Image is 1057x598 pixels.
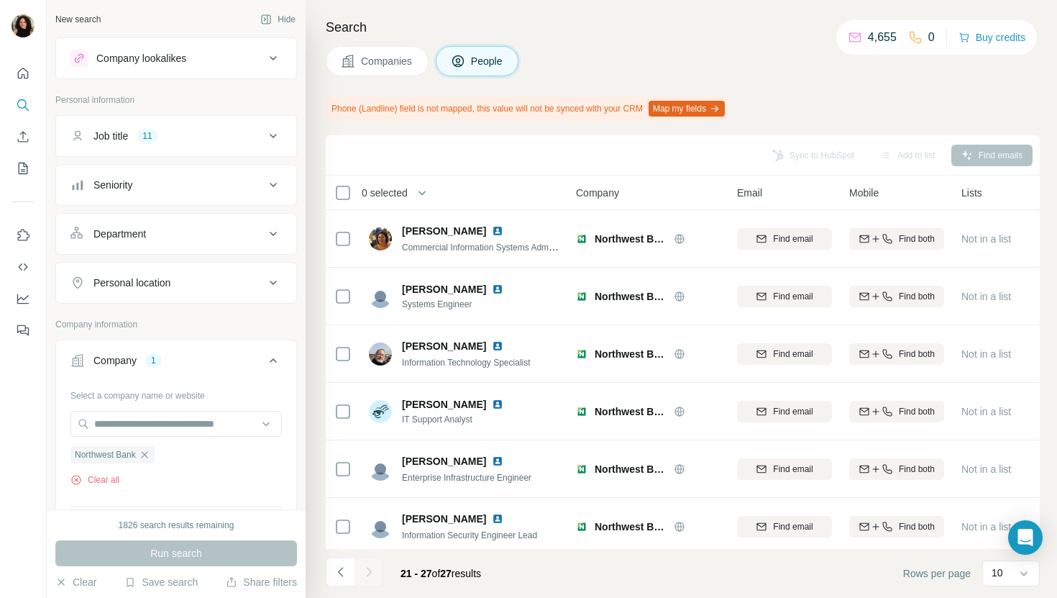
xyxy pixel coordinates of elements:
[961,406,1011,417] span: Not in a list
[70,384,282,402] div: Select a company name or website
[361,54,413,68] span: Companies
[432,568,441,579] span: of
[899,232,935,245] span: Find both
[492,456,503,467] img: LinkedIn logo
[595,232,667,246] span: Northwest Bank
[773,232,813,245] span: Find email
[93,129,128,143] div: Job title
[471,54,504,68] span: People
[737,286,832,307] button: Find email
[93,353,137,368] div: Company
[402,241,582,253] span: Commercial Information Systems Administrator
[75,448,136,461] span: Northwest Bank
[961,291,1011,302] span: Not in a list
[12,317,35,343] button: Feedback
[576,233,587,245] img: Logo of Northwest Bank
[868,29,897,46] p: 4,655
[649,101,725,117] button: Map my fields
[56,266,296,300] button: Personal location
[326,558,354,586] button: Navigate to previous page
[492,225,503,237] img: LinkedIn logo
[899,463,935,476] span: Find both
[12,124,35,150] button: Enrich CSV
[958,27,1025,47] button: Buy credits
[56,168,296,202] button: Seniority
[773,520,813,533] span: Find email
[773,405,813,418] span: Find email
[576,463,587,475] img: Logo of Northwest Bank
[492,399,503,410] img: LinkedIn logo
[849,401,944,422] button: Find both
[402,358,531,368] span: Information Technology Specialist
[119,519,234,532] div: 1826 search results remaining
[961,463,1011,475] span: Not in a list
[899,348,935,361] span: Find both
[362,186,408,200] span: 0 selected
[903,566,971,581] span: Rows per page
[402,298,521,311] span: Systems Engineer
[96,51,186,65] div: Company lookalikes
[440,568,452,579] span: 27
[928,29,935,46] p: 0
[93,178,132,192] div: Seniority
[595,404,667,419] span: Northwest Bank
[124,575,198,589] button: Save search
[737,186,762,200] span: Email
[326,96,728,121] div: Phone (Landline) field is not mapped, this value will not be synced with your CRM
[56,217,296,251] button: Department
[12,60,35,86] button: Quick start
[401,568,432,579] span: 21 - 27
[773,463,813,476] span: Find email
[737,228,832,250] button: Find email
[369,515,392,538] img: Avatar
[595,520,667,534] span: Northwest Bank
[492,340,503,352] img: LinkedIn logo
[137,130,157,142] div: 11
[595,289,667,304] span: Northwest Bank
[492,284,503,295] img: LinkedIn logo
[93,276,170,290] div: Personal location
[12,155,35,181] button: My lists
[93,227,146,241] div: Department
[961,521,1011,533] span: Not in a list
[12,286,35,312] button: Dashboard
[402,413,521,426] span: IT Support Analyst
[595,462,667,476] span: Northwest Bank
[369,458,392,481] img: Avatar
[402,397,486,412] span: [PERSON_NAME]
[402,339,486,353] span: [PERSON_NAME]
[773,290,813,303] span: Find email
[369,285,392,308] img: Avatar
[145,354,162,367] div: 1
[849,286,944,307] button: Find both
[55,318,297,331] p: Company information
[402,512,486,526] span: [PERSON_NAME]
[55,575,96,589] button: Clear
[961,233,1011,245] span: Not in a list
[56,119,296,153] button: Job title11
[226,575,297,589] button: Share filters
[849,516,944,538] button: Find both
[369,227,392,250] img: Avatar
[899,290,935,303] span: Find both
[369,343,392,366] img: Avatar
[576,521,587,533] img: Logo of Northwest Bank
[402,454,486,468] span: [PERSON_NAME]
[56,41,296,76] button: Company lookalikes
[992,566,1003,580] p: 10
[402,282,486,296] span: [PERSON_NAME]
[737,516,832,538] button: Find email
[369,400,392,423] img: Avatar
[12,92,35,118] button: Search
[12,254,35,280] button: Use Surfe API
[1008,520,1043,555] div: Open Intercom Messenger
[576,291,587,302] img: Logo of Northwest Bank
[12,222,35,248] button: Use Surfe on LinkedIn
[492,513,503,525] img: LinkedIn logo
[576,348,587,360] img: Logo of Northwest Bank
[402,473,531,483] span: Enterprise Infrastructure Engineer
[576,406,587,417] img: Logo of Northwest Bank
[595,347,667,361] span: Northwest Bank
[402,224,486,238] span: [PERSON_NAME]
[576,186,619,200] span: Company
